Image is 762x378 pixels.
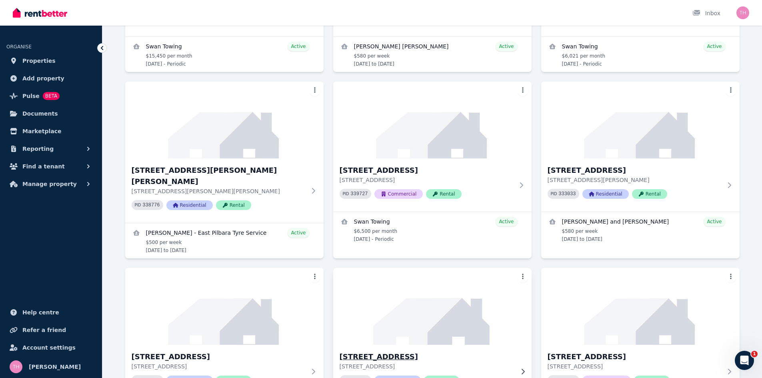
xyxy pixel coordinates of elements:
[333,37,532,72] a: View details for Nathan James Dean
[551,192,557,196] small: PID
[125,82,324,158] img: 10 Warman Avenue, Newman
[6,141,96,157] button: Reporting
[22,91,40,101] span: Pulse
[6,44,32,50] span: ORGANISE
[541,268,740,345] img: unit 1/3 Sandhill Street, Wedgefield
[22,56,56,66] span: Properties
[632,189,667,199] span: Rental
[22,343,76,352] span: Account settings
[548,362,722,370] p: [STREET_ADDRESS]
[135,203,141,207] small: PID
[517,85,528,96] button: More options
[735,351,754,370] iframe: Intercom live chat
[374,189,423,199] span: Commercial
[132,351,306,362] h3: [STREET_ADDRESS]
[22,144,54,154] span: Reporting
[6,322,96,338] a: Refer a friend
[142,202,160,208] code: 338776
[22,179,77,189] span: Manage property
[6,158,96,174] button: Find a tenant
[22,109,58,118] span: Documents
[333,82,532,158] img: 15 Muros Place, Midvale
[548,351,722,362] h3: [STREET_ADDRESS]
[541,37,740,72] a: View details for Swan Towing
[309,85,320,96] button: More options
[582,189,629,199] span: Residential
[558,191,576,197] code: 333033
[22,126,61,136] span: Marketplace
[166,200,213,210] span: Residential
[22,325,66,335] span: Refer a friend
[22,308,59,317] span: Help centre
[725,271,736,282] button: More options
[29,362,81,372] span: [PERSON_NAME]
[309,271,320,282] button: More options
[132,362,306,370] p: [STREET_ADDRESS]
[340,165,514,176] h3: [STREET_ADDRESS]
[132,165,306,187] h3: [STREET_ADDRESS][PERSON_NAME][PERSON_NAME]
[725,85,736,96] button: More options
[548,165,722,176] h3: [STREET_ADDRESS]
[125,223,324,258] a: View details for Craig Clayton - East Pilbara Tyre Service
[6,340,96,356] a: Account settings
[125,37,324,72] a: View details for Swan Towing
[132,187,306,195] p: [STREET_ADDRESS][PERSON_NAME][PERSON_NAME]
[6,176,96,192] button: Manage property
[736,6,749,19] img: Tamara Heald
[541,82,740,158] img: 24 Romani Court, Lockridge
[6,106,96,122] a: Documents
[216,200,251,210] span: Rental
[517,271,528,282] button: More options
[340,176,514,184] p: [STREET_ADDRESS]
[340,362,514,370] p: [STREET_ADDRESS]
[328,266,536,347] img: 54B Balfour Road, Swan View
[340,351,514,362] h3: [STREET_ADDRESS]
[6,70,96,86] a: Add property
[541,212,740,247] a: View details for Mark Radalj and Jessica Gill
[541,82,740,212] a: 24 Romani Court, Lockridge[STREET_ADDRESS][STREET_ADDRESS][PERSON_NAME]PID 333033ResidentialRental
[6,304,96,320] a: Help centre
[350,191,368,197] code: 339727
[333,212,532,247] a: View details for Swan Towing
[43,92,60,100] span: BETA
[751,351,758,357] span: 1
[13,7,67,19] img: RentBetter
[22,74,64,83] span: Add property
[22,162,65,171] span: Find a tenant
[548,176,722,184] p: [STREET_ADDRESS][PERSON_NAME]
[6,88,96,104] a: PulseBETA
[426,189,461,199] span: Rental
[6,53,96,69] a: Properties
[10,360,22,373] img: Tamara Heald
[125,82,324,223] a: 10 Warman Avenue, Newman[STREET_ADDRESS][PERSON_NAME][PERSON_NAME][STREET_ADDRESS][PERSON_NAME][P...
[343,192,349,196] small: PID
[6,123,96,139] a: Marketplace
[125,268,324,345] img: 27 Macquarie Drive, Australind
[333,82,532,212] a: 15 Muros Place, Midvale[STREET_ADDRESS][STREET_ADDRESS]PID 339727CommercialRental
[692,9,720,17] div: Inbox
